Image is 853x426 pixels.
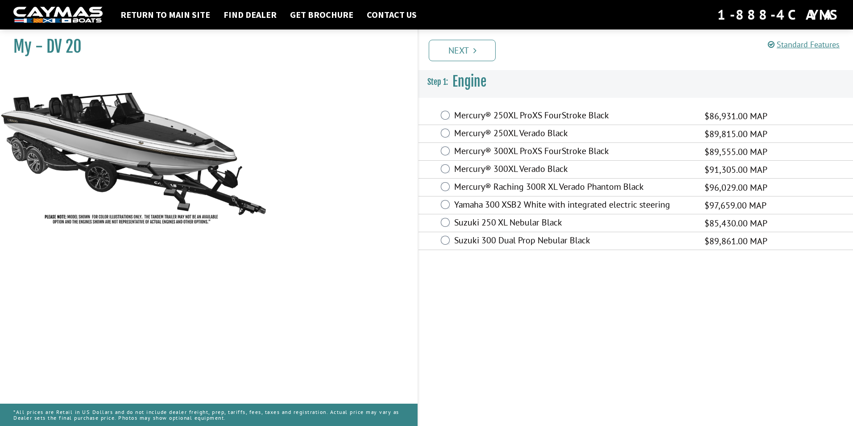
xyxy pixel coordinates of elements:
span: $86,931.00 MAP [704,109,767,123]
label: Mercury® 250XL Verado Black [454,128,693,141]
label: Mercury® 300XL Verado Black [454,163,693,176]
label: Mercury® 300XL ProXS FourStroke Black [454,146,693,159]
span: $91,305.00 MAP [704,163,767,176]
a: Next [429,40,496,61]
span: $85,430.00 MAP [704,217,767,230]
div: 1-888-4CAYMAS [717,5,840,25]
ul: Pagination [426,38,853,61]
span: $97,659.00 MAP [704,199,766,212]
span: $89,861.00 MAP [704,234,767,248]
span: $89,815.00 MAP [704,127,767,141]
img: white-logo-c9c8dbefe5ff5ceceb0f0178aa75bf4bb51f6bca0971e226c86eb53dfe498488.png [13,7,103,23]
a: Get Brochure [286,9,358,21]
a: Find Dealer [219,9,281,21]
label: Yamaha 300 XSB2 White with integrated electric steering [454,199,693,212]
label: Suzuki 300 Dual Prop Nebular Black [454,235,693,248]
h3: Engine [418,65,853,98]
label: Mercury® Raching 300R XL Verado Phantom Black [454,181,693,194]
a: Contact Us [362,9,421,21]
label: Suzuki 250 XL Nebular Black [454,217,693,230]
a: Return to main site [116,9,215,21]
p: *All prices are Retail in US Dollars and do not include dealer freight, prep, tariffs, fees, taxe... [13,405,404,425]
h1: My - DV 20 [13,37,395,57]
label: Mercury® 250XL ProXS FourStroke Black [454,110,693,123]
span: $89,555.00 MAP [704,145,767,159]
span: $96,029.00 MAP [704,181,767,194]
a: Standard Features [768,39,840,50]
